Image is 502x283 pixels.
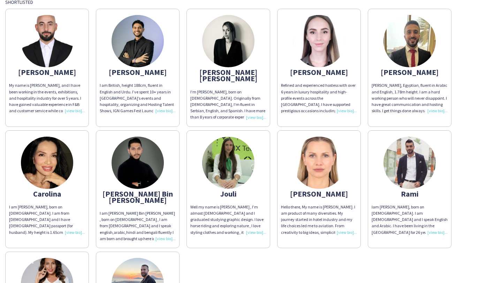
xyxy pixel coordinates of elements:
[281,191,357,197] div: [PERSON_NAME]
[293,15,345,67] img: thumb-68c2cbf3dec2e.jpeg
[202,15,254,67] img: thumb-651c72e869b8b.jpeg
[9,191,85,197] div: Carolina
[372,69,448,75] div: [PERSON_NAME]
[281,82,357,114] div: Refined and experienced hostess with over 6 years in luxury hospitality and high-profile events a...
[190,69,266,82] div: [PERSON_NAME] [PERSON_NAME]
[112,137,164,189] img: thumb-67755c6606872.jpeg
[9,204,85,236] div: I am [PERSON_NAME], born on [DEMOGRAPHIC_DATA]. I am from [DEMOGRAPHIC_DATA] and I have [DEMOGRAP...
[202,137,254,189] img: thumb-3d0b2553-6c45-4a29-9489-c0299c010989.jpg
[372,191,448,197] div: Rami
[100,69,176,75] div: [PERSON_NAME]
[372,204,448,260] span: am [PERSON_NAME], born on [DEMOGRAPHIC_DATA]. I am [DEMOGRAPHIC_DATA] and I speak English and Ara...
[190,191,266,197] div: Jouli
[372,82,448,114] div: [PERSON_NAME], Egyptian, fluent in Arabic and English, 1.78m height. I am a hard working person w...
[100,191,176,203] div: [PERSON_NAME] Bin [PERSON_NAME]
[9,82,85,114] div: My name is [PERSON_NAME], and I have been working in the events, exhibitions, and hospitality ind...
[281,204,357,236] div: Hello there, My name is [PERSON_NAME]. I am product of many diversities. My journey started in ho...
[21,137,73,189] img: thumb-8c768348-6c47-4566-a4ae-325e3f1deb12.jpg
[383,15,436,67] img: thumb-66884f78f33c8.jpeg
[190,89,266,121] div: I'm [PERSON_NAME], born on [DEMOGRAPHIC_DATA]. Originally from [DEMOGRAPHIC_DATA], I'm fluent in ...
[100,82,176,114] div: I am British, height 188cm, fluent in English and Urdu. I’ve spent 10+ years in [GEOGRAPHIC_DATA]...
[383,137,436,189] img: thumb-5f56923b3947a.jpeg
[293,137,345,189] img: thumb-6888c9d39c1be.jpg
[281,69,357,75] div: [PERSON_NAME]
[21,15,73,67] img: thumb-68c182638f8af.jpeg
[9,69,85,75] div: [PERSON_NAME]
[100,210,176,242] div: I am [PERSON_NAME] Bin [PERSON_NAME] , born on [DEMOGRAPHIC_DATA] , I am from [DEMOGRAPHIC_DATA] ...
[112,15,164,67] img: thumb-f294dbbb-dda5-4293-a0e5-1070be48c671.jpg
[190,204,266,236] div: Well my name is [PERSON_NAME] , I’m almost [DEMOGRAPHIC_DATA] and I graduated studying graphic de...
[372,204,448,236] div: I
